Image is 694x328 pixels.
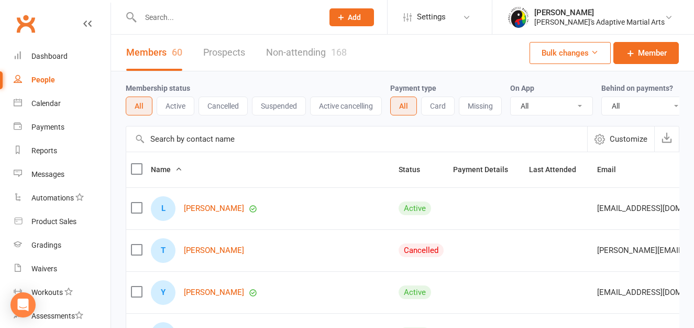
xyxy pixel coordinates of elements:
div: Workouts [31,288,63,297]
a: Product Sales [14,210,111,234]
span: Status [399,165,432,174]
div: Travis Jon [151,238,175,263]
button: Card [421,97,455,115]
span: Name [151,165,182,174]
a: Calendar [14,92,111,115]
button: Payment Details [453,163,520,176]
a: Non-attending168 [266,35,347,71]
label: Behind on payments? [601,84,673,92]
span: Customize [610,133,647,145]
button: Last Attended [529,163,588,176]
span: Payment Details [453,165,520,174]
button: Customize [587,126,654,152]
button: Name [151,163,182,176]
span: Add [348,13,361,22]
div: 60 [172,47,182,58]
div: People [31,76,55,84]
div: Automations [31,194,74,202]
button: Bulk changes [530,42,611,64]
a: Automations [14,186,111,210]
div: Calendar [31,99,61,108]
button: Active cancelling [310,97,382,115]
span: Member [638,47,667,59]
div: Dashboard [31,52,68,60]
div: Open Intercom Messenger [10,292,36,318]
div: [PERSON_NAME] [534,8,665,17]
a: Reports [14,139,111,163]
a: Members60 [126,35,182,71]
input: Search... [137,10,316,25]
a: Payments [14,115,111,139]
div: [PERSON_NAME]'s Adaptive Martial Arts [534,17,665,27]
div: Active [399,285,431,299]
button: Suspended [252,97,306,115]
div: Yazn [151,280,175,305]
button: Status [399,163,432,176]
div: Messages [31,170,64,178]
a: Workouts [14,281,111,304]
button: Add [329,8,374,26]
div: Cancelled [399,244,444,257]
button: Cancelled [199,97,248,115]
a: People [14,68,111,92]
button: Email [597,163,627,176]
span: Last Attended [529,165,588,174]
div: Payments [31,123,64,131]
a: Prospects [203,35,245,71]
input: Search by contact name [126,126,587,152]
span: Settings [417,5,446,29]
div: Waivers [31,264,57,273]
a: Waivers [14,257,111,281]
div: Active [399,202,431,215]
a: Member [613,42,679,64]
span: Email [597,165,627,174]
button: Active [157,97,194,115]
a: Gradings [14,234,111,257]
a: Dashboard [14,45,111,68]
img: thumb_image1687980372.png [508,7,529,28]
label: Payment type [390,84,436,92]
a: Assessments [14,304,111,328]
div: Product Sales [31,217,76,226]
div: Reports [31,146,57,155]
button: Missing [459,97,502,115]
a: Clubworx [13,10,39,37]
div: 168 [331,47,347,58]
button: All [126,97,152,115]
label: Membership status [126,84,190,92]
label: On App [510,84,534,92]
a: [PERSON_NAME] [184,288,244,297]
button: All [390,97,417,115]
div: Assessments [31,312,83,320]
a: [PERSON_NAME] [184,246,244,255]
div: Liliana [151,196,175,221]
div: Gradings [31,241,61,249]
a: Messages [14,163,111,186]
a: [PERSON_NAME] [184,204,244,213]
